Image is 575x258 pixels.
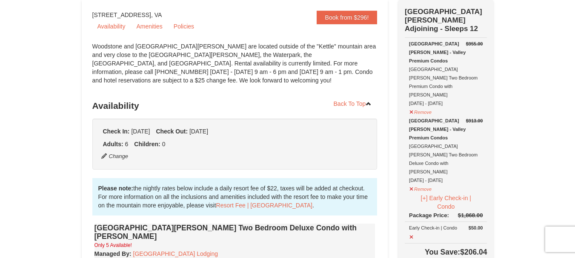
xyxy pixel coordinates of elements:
strong: [GEOGRAPHIC_DATA][PERSON_NAME] Adjoining - Sleeps 12 [405,8,482,33]
del: $913.00 [466,118,483,123]
a: Back To Top [328,97,378,110]
div: [GEOGRAPHIC_DATA][PERSON_NAME] Two Bedroom Deluxe Condo with [PERSON_NAME] [DATE] - [DATE] [409,116,483,184]
a: Amenities [131,20,167,33]
button: Remove [409,106,432,116]
h4: [GEOGRAPHIC_DATA][PERSON_NAME] Two Bedroom Deluxe Condo with [PERSON_NAME] [94,224,375,241]
strong: $50.00 [469,224,483,232]
span: 6 [125,141,129,147]
a: Resort Fee | [GEOGRAPHIC_DATA] [216,202,312,209]
a: Availability [92,20,131,33]
span: Managed By [94,250,129,257]
span: [DATE] [131,128,150,135]
del: $955.00 [466,41,483,46]
div: Woodstone and [GEOGRAPHIC_DATA][PERSON_NAME] are located outside of the "Kettle" mountain area an... [92,42,378,93]
small: Only 5 Available! [94,242,132,248]
strong: Adults: [103,141,123,147]
strong: : [94,250,132,257]
span: Package Price: [409,212,449,218]
button: [+] Early Check-in | Condo [409,193,483,211]
span: You Save: [425,248,460,256]
strong: Please note: [98,185,133,192]
a: Book from $296! [317,11,378,24]
div: the nightly rates below include a daily resort fee of $22, taxes will be added at checkout. For m... [92,178,378,215]
a: Policies [169,20,199,33]
h4: $206.04 [405,248,487,256]
td: Early Check-in | Condo [405,222,487,243]
strong: Children: [134,141,160,147]
strong: [GEOGRAPHIC_DATA][PERSON_NAME] - Valley Premium Condos [409,41,466,63]
span: [DATE] [189,128,208,135]
span: 0 [162,141,166,147]
div: [GEOGRAPHIC_DATA][PERSON_NAME] Two Bedroom Premium Condo with [PERSON_NAME] [DATE] - [DATE] [409,40,483,108]
strong: Check In: [103,128,130,135]
strong: [GEOGRAPHIC_DATA][PERSON_NAME] - Valley Premium Condos [409,118,466,140]
button: Remove [409,183,432,193]
del: $1,868.00 [458,212,483,218]
a: [GEOGRAPHIC_DATA] Lodging [133,250,218,257]
strong: Check Out: [156,128,188,135]
h3: Availability [92,97,378,114]
button: Change [101,152,129,161]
